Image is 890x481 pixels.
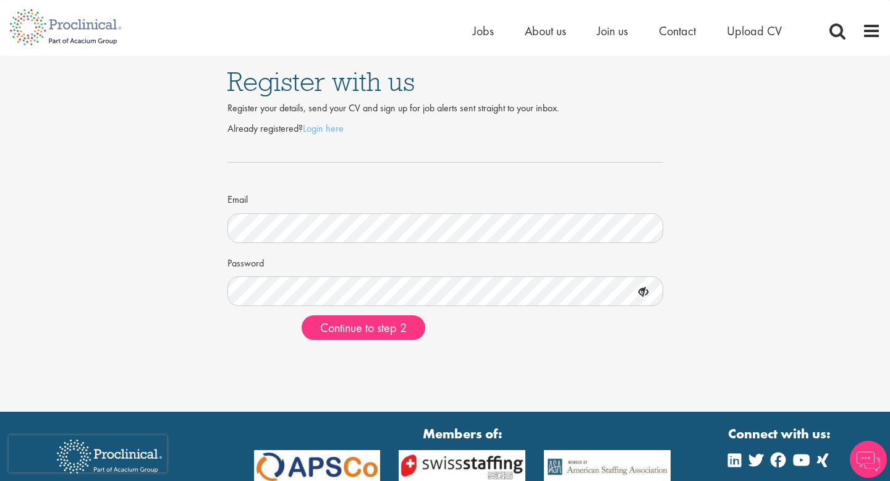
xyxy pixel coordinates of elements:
[254,424,671,443] strong: Members of:
[473,23,494,39] a: Jobs
[227,122,663,136] p: Already registered?
[9,435,167,472] iframe: reCAPTCHA
[227,252,264,271] label: Password
[659,23,696,39] a: Contact
[320,320,407,336] span: Continue to step 2
[850,441,887,478] img: Chatbot
[227,101,663,116] div: Register your details, send your CV and sign up for job alerts sent straight to your inbox.
[597,23,628,39] a: Join us
[227,189,248,207] label: Email
[227,68,663,95] h1: Register with us
[525,23,566,39] a: About us
[302,315,425,340] button: Continue to step 2
[303,122,344,135] a: Login here
[728,424,833,443] strong: Connect with us:
[727,23,782,39] a: Upload CV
